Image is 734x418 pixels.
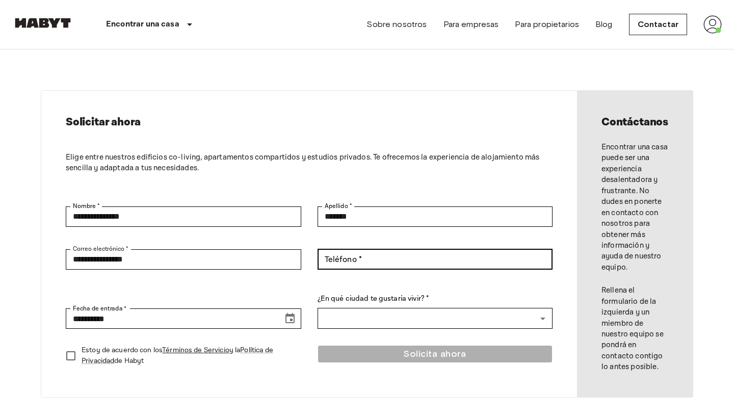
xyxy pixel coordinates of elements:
button: Choose date, selected date is Sep 16, 2025 [280,308,300,329]
img: Habyt [12,18,73,28]
p: Estoy de acuerdo con los y la de Habyt [82,345,293,367]
label: Fecha de entrada [73,304,127,313]
img: avatar [703,15,722,34]
a: Términos de Servicio [162,346,229,355]
a: Para empresas [443,18,499,31]
a: Contactar [629,14,687,35]
p: Elige entre nuestros edificios co-living, apartamentos compartidos y estudios privados. Te ofrece... [66,152,553,174]
p: Encontrar una casa puede ser una experiencia desalentadora y frustrante. No dudes en ponerte en c... [601,142,668,273]
label: ¿En qué ciudad te gustaría vivir? * [318,294,553,304]
label: Nombre * [73,202,100,211]
a: Blog [595,18,613,31]
h2: Solicitar ahora [66,115,553,129]
label: Correo electrónico * [73,245,128,253]
p: Encontrar una casa [106,18,179,31]
a: Sobre nosotros [366,18,427,31]
a: Para propietarios [515,18,579,31]
p: Rellena el formulario de la izquierda y un miembro de nuestro equipo se pondrá en contacto contig... [601,285,668,373]
h2: Contáctanos [601,115,668,129]
label: Apellido * [325,202,352,211]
